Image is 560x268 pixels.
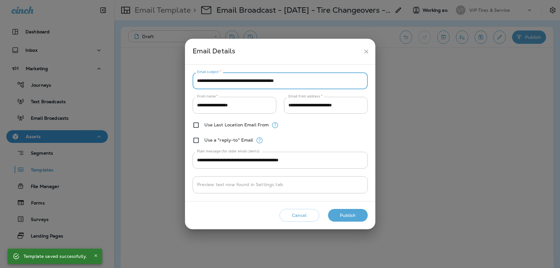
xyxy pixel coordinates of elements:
button: Publish [328,209,368,222]
button: Cancel [280,209,319,222]
div: Template saved successfully. [23,251,87,262]
label: Email subject [197,70,221,74]
div: Email Details [193,46,360,57]
label: Use Last Location Email From [204,122,269,127]
label: From name [197,94,218,99]
label: Use a "reply-to" Email [204,137,253,143]
label: Email from address [288,94,322,99]
button: close [360,46,372,57]
button: Close [92,252,100,259]
label: Plain message (for older email clients) [197,149,260,154]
